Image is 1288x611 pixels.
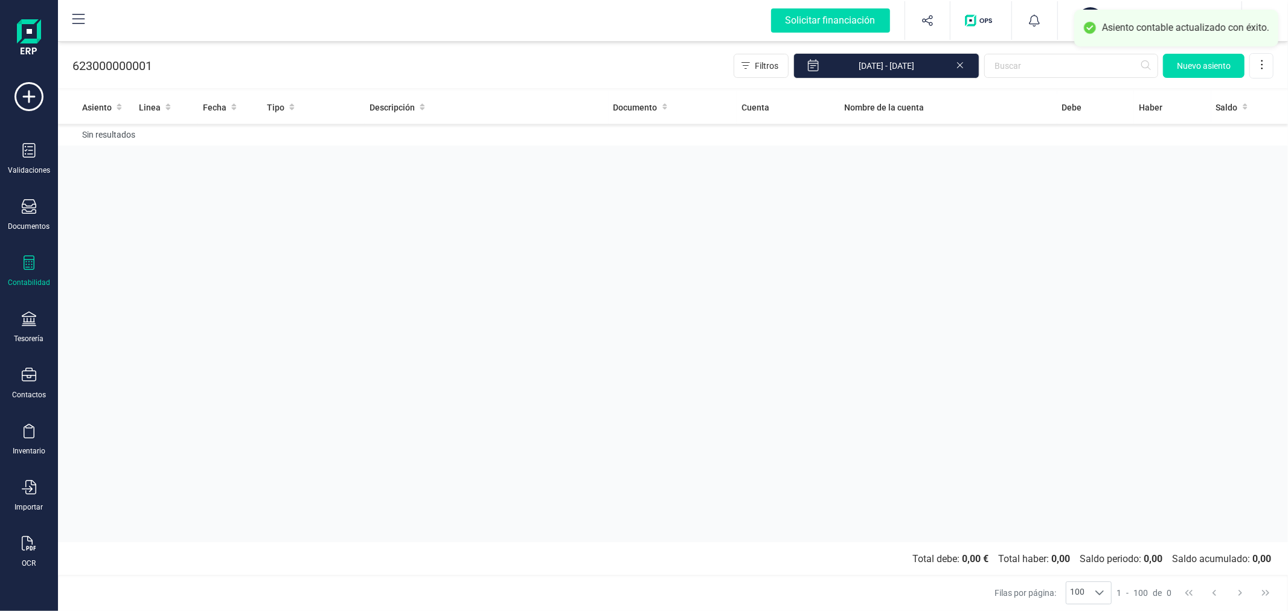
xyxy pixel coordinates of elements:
[1102,22,1269,34] div: Asiento contable actualizado con éxito.
[755,60,778,72] span: Filtros
[1144,553,1162,565] b: 0,00
[1167,552,1276,566] span: Saldo acumulado:
[139,101,161,114] span: Linea
[8,222,50,231] div: Documentos
[1177,60,1231,72] span: Nuevo asiento
[844,101,924,114] span: Nombre de la cuenta
[72,57,152,74] p: 623000000001
[734,54,789,78] button: Filtros
[1133,587,1148,599] span: 100
[1167,587,1171,599] span: 0
[22,558,36,568] div: OCR
[1051,553,1070,565] b: 0,00
[8,165,50,175] div: Validaciones
[17,19,41,58] img: Logo Finanedi
[614,101,658,114] span: Documento
[771,8,890,33] div: Solicitar financiación
[965,14,997,27] img: Logo de OPS
[1216,101,1238,114] span: Saldo
[1062,101,1082,114] span: Debe
[1203,581,1226,604] button: Previous Page
[742,101,769,114] span: Cuenta
[1077,7,1104,34] div: SC
[203,101,226,114] span: Fecha
[1072,1,1227,40] button: SCSCD ACTIVOS EN RENTABILIDAD SLXEVI MARCH WOLTÉS
[995,581,1112,604] div: Filas por página:
[908,552,993,566] span: Total debe:
[12,390,46,400] div: Contactos
[993,552,1075,566] span: Total haber:
[984,54,1158,78] input: Buscar
[13,446,45,456] div: Inventario
[14,334,44,344] div: Tesorería
[1254,581,1277,604] button: Last Page
[958,1,1004,40] button: Logo de OPS
[15,502,43,512] div: Importar
[8,278,50,287] div: Contabilidad
[962,553,988,565] b: 0,00 €
[1177,581,1200,604] button: First Page
[757,1,905,40] button: Solicitar financiación
[1117,587,1121,599] span: 1
[1229,581,1252,604] button: Next Page
[1117,587,1171,599] div: -
[370,101,415,114] span: Descripción
[1139,101,1162,114] span: Haber
[267,101,284,114] span: Tipo
[82,101,112,114] span: Asiento
[1163,54,1245,78] button: Nuevo asiento
[1252,553,1271,565] b: 0,00
[1153,587,1162,599] span: de
[1075,552,1167,566] span: Saldo periodo:
[1066,582,1088,604] span: 100
[58,124,1288,146] td: Sin resultados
